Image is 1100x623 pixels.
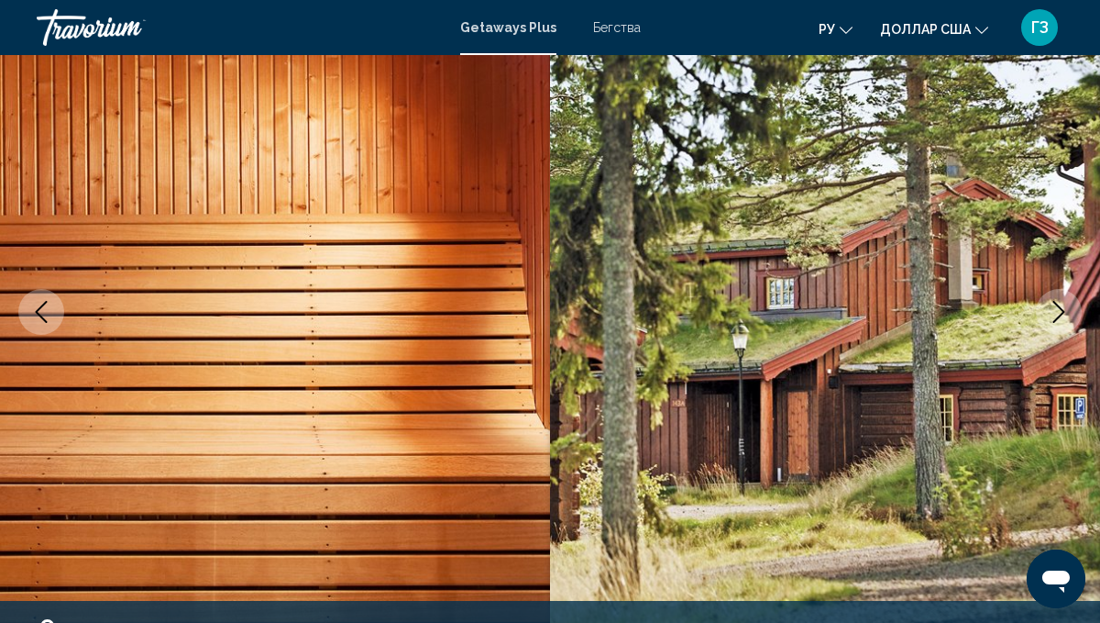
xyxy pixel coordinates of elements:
button: Previous image [18,289,64,335]
font: ру [819,22,835,37]
iframe: Кнопка запуска окна обмена сообщениями [1027,550,1085,608]
a: Бегства [593,20,641,35]
button: Меню пользователя [1016,8,1063,47]
font: доллар США [880,22,971,37]
a: Травориум [37,9,442,46]
a: Getaways Plus [460,20,556,35]
button: Next image [1036,289,1082,335]
button: Изменить валюту [880,16,988,42]
font: ГЗ [1031,17,1049,37]
button: Изменить язык [819,16,852,42]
